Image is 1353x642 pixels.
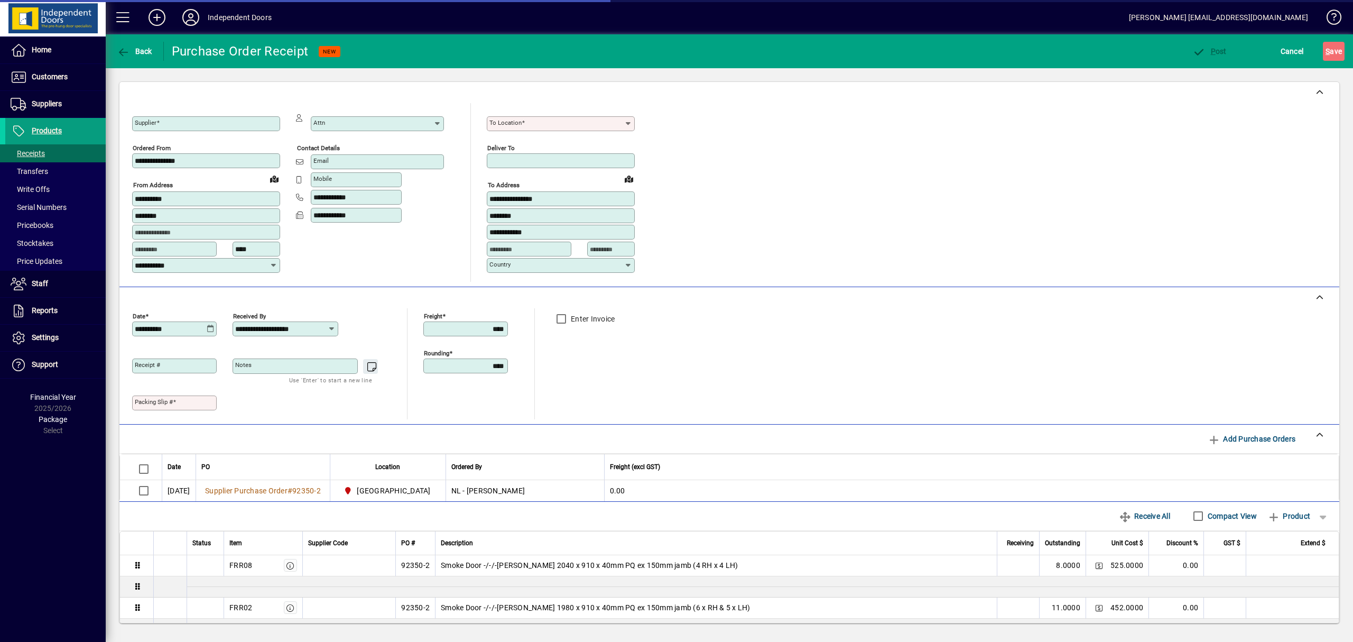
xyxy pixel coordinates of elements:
span: Financial Year [30,393,76,401]
a: Supplier Purchase Order#92350-2 [201,485,325,497]
span: Discount % [1166,537,1198,549]
a: Staff [5,271,106,297]
mat-label: Notes [235,361,252,369]
a: View on map [266,170,283,187]
mat-label: Freight [424,312,442,319]
button: Change Price Levels [1091,600,1106,615]
span: Products [32,126,62,135]
mat-label: Received by [233,312,266,319]
a: Serial Numbers [5,198,106,216]
button: Product [1262,507,1315,526]
span: Item [229,537,242,549]
div: Freight (excl GST) [610,461,1326,473]
div: Ordered By [451,461,599,473]
span: Price Updates [11,257,62,265]
div: [PERSON_NAME] [EMAIL_ADDRESS][DOMAIN_NAME] [1129,9,1308,26]
mat-label: Country [489,261,511,268]
span: 525.0000 [1110,560,1143,571]
span: 452.0000 [1110,602,1143,613]
span: Description [441,537,473,549]
span: Unit Cost $ [1111,537,1143,549]
mat-label: Receipt # [135,361,160,369]
span: Supplier Purchase Order [205,487,288,495]
mat-label: Deliver To [487,144,515,152]
a: Write Offs [5,180,106,198]
span: NEW [323,48,336,55]
button: Change Price Levels [1091,558,1106,573]
label: Compact View [1206,511,1257,521]
a: Price Updates [5,252,106,270]
mat-hint: Use 'Enter' to start a new line [289,374,372,386]
button: Post [1190,42,1229,61]
span: Extend $ [1301,537,1326,549]
span: Back [117,47,152,56]
span: Location [375,461,400,473]
span: [GEOGRAPHIC_DATA] [357,485,430,496]
td: 8.0000 [1039,555,1086,576]
span: 92350-2 [292,487,321,495]
app-page-header-button: Back [106,42,164,61]
td: 11.0000 [1039,598,1086,619]
div: FRR08 [229,560,252,571]
mat-label: Rounding [424,349,449,356]
span: Suppliers [32,99,62,108]
div: Date [168,461,190,473]
span: Stocktakes [11,239,53,247]
button: Add [140,8,174,27]
mat-label: Email [313,157,329,164]
button: Receive All [1115,507,1174,526]
span: Product [1267,508,1310,525]
span: # [288,487,292,495]
span: Christchurch [341,484,435,497]
span: Cancel [1281,43,1304,60]
span: Package [39,415,67,424]
span: Date [168,461,181,473]
td: 92350-2 [395,598,435,619]
td: 0.00 [604,480,1339,501]
span: Freight (excl GST) [610,461,660,473]
span: PO [201,461,210,473]
button: Back [114,42,155,61]
td: Smoke Door -/-/-[PERSON_NAME] 1980 x 910 x 40mm PQ ex 150mm jamb (6 x RH & 5 x LH) [435,598,997,619]
span: Supplier Code [308,537,348,549]
td: 0.00 [1148,598,1203,619]
label: Enter Invoice [569,314,615,324]
td: NL - [PERSON_NAME] [446,480,604,501]
a: Knowledge Base [1319,2,1340,36]
span: Serial Numbers [11,203,67,212]
a: Stocktakes [5,234,106,252]
mat-label: Supplier [135,119,156,126]
button: Profile [174,8,208,27]
td: [DATE] [162,480,196,501]
div: Independent Doors [208,9,272,26]
td: 92350-2 [395,555,435,576]
span: Status [192,537,211,549]
span: ave [1326,43,1342,60]
mat-label: Packing Slip # [135,398,173,406]
a: Customers [5,64,106,90]
mat-label: Attn [313,119,325,126]
button: Add Purchase Orders [1203,429,1300,448]
a: Receipts [5,144,106,162]
span: Customers [32,72,68,81]
span: Receiving [1007,537,1034,549]
span: Support [32,360,58,369]
span: P [1211,47,1216,56]
span: Receipts [11,149,45,158]
mat-label: Ordered from [133,144,171,152]
span: S [1326,47,1330,56]
span: Ordered By [451,461,482,473]
td: Smoke Door -/-/-[PERSON_NAME] 2040 x 910 x 40mm PQ ex 150mm jamb (4 RH x 4 LH) [435,555,997,576]
div: Purchase Order Receipt [172,43,309,60]
span: Write Offs [11,185,50,194]
a: Reports [5,298,106,324]
span: ost [1192,47,1227,56]
mat-label: To location [489,119,522,126]
a: Settings [5,325,106,351]
td: 0.00 [1148,555,1203,576]
span: Transfers [11,167,48,176]
a: Support [5,352,106,378]
div: PO [201,461,325,473]
span: Settings [32,333,59,342]
mat-label: Date [133,312,145,319]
